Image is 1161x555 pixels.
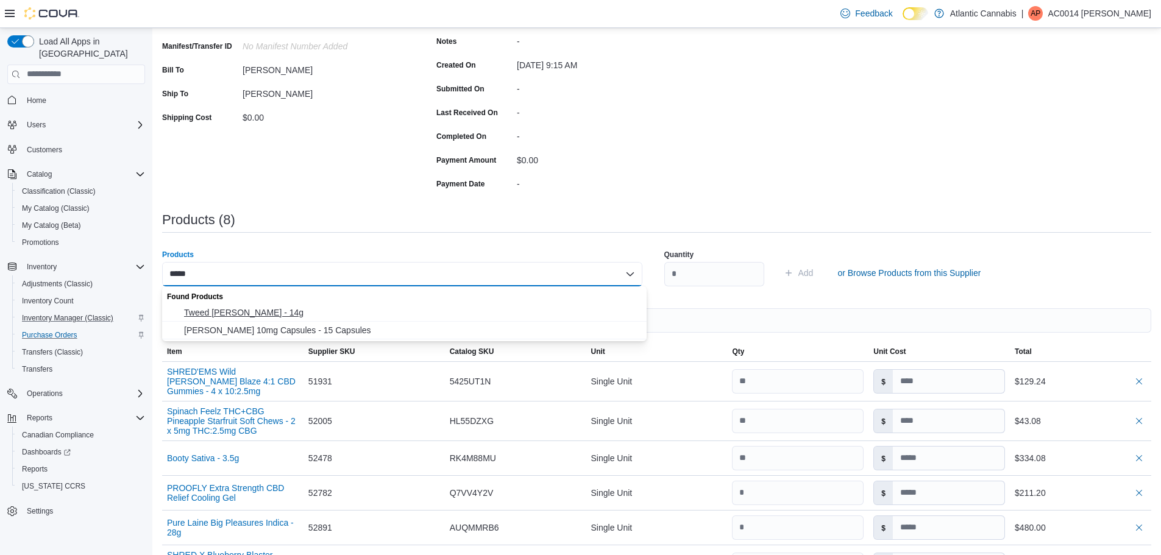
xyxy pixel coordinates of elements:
[450,520,499,535] span: AUQMMRB6
[162,342,304,361] button: Item
[22,221,81,230] span: My Catalog (Beta)
[22,203,90,213] span: My Catalog (Classic)
[22,464,48,474] span: Reports
[445,342,586,361] button: Catalog SKU
[586,515,728,540] div: Single Unit
[243,108,406,122] div: $0.00
[517,150,680,165] div: $0.00
[304,342,445,361] button: Supplier SKU
[12,292,150,309] button: Inventory Count
[17,201,94,216] a: My Catalog (Classic)
[868,342,1010,361] button: Unit Cost
[17,201,145,216] span: My Catalog (Classic)
[22,93,51,108] a: Home
[586,446,728,470] div: Single Unit
[1015,520,1146,535] div: $480.00
[1031,6,1040,21] span: AP
[17,428,99,442] a: Canadian Compliance
[1015,414,1146,428] div: $43.08
[12,217,150,234] button: My Catalog (Beta)
[17,362,145,376] span: Transfers
[12,309,150,327] button: Inventory Manager (Classic)
[12,200,150,217] button: My Catalog (Classic)
[17,428,145,442] span: Canadian Compliance
[2,258,150,275] button: Inventory
[162,322,647,339] button: Tweed Penelope 10mg Capsules - 15 Capsules
[517,174,680,189] div: -
[22,238,59,247] span: Promotions
[625,269,635,279] button: Close list of options
[517,55,680,70] div: [DATE] 9:15 AM
[17,311,118,325] a: Inventory Manager (Classic)
[24,7,79,19] img: Cova
[12,444,150,461] a: Dashboards
[2,91,150,109] button: Home
[450,374,491,389] span: 5425UT1N
[22,347,83,357] span: Transfers (Classic)
[17,277,98,291] a: Adjustments (Classic)
[22,386,68,401] button: Operations
[22,447,71,457] span: Dashboards
[436,84,485,94] label: Submitted On
[22,411,145,425] span: Reports
[167,406,299,436] button: Spinach Feelz THC+CBG Pineapple Starfruit Soft Chews - 2 x 5mg THC:2.5mg CBG
[2,141,150,158] button: Customers
[308,520,332,535] span: 52891
[27,96,46,105] span: Home
[798,267,814,279] span: Add
[17,462,52,476] a: Reports
[243,37,406,51] div: No Manifest Number added
[162,250,194,260] label: Products
[12,361,150,378] button: Transfers
[162,213,235,227] h3: Products (8)
[17,294,145,308] span: Inventory Count
[2,116,150,133] button: Users
[1010,342,1151,361] button: Total
[167,347,182,356] span: Item
[591,347,605,356] span: Unit
[162,304,647,322] button: Tweed Gorilla Berry - 14g
[167,483,299,503] button: PROOFLY Extra Strength CBD Relief Cooling Gel
[836,1,897,26] a: Feedback
[22,330,77,340] span: Purchase Orders
[732,347,744,356] span: Qty
[450,451,496,465] span: RK4M88MU
[308,414,332,428] span: 52005
[727,342,868,361] button: Qty
[22,503,145,518] span: Settings
[586,481,728,505] div: Single Unit
[17,479,90,493] a: [US_STATE] CCRS
[17,218,86,233] a: My Catalog (Beta)
[874,370,893,393] label: $
[308,347,355,356] span: Supplier SKU
[1015,374,1146,389] div: $129.24
[17,445,145,459] span: Dashboards
[17,277,145,291] span: Adjustments (Classic)
[837,267,981,279] span: or Browse Products from this Supplier
[308,374,332,389] span: 51931
[12,183,150,200] button: Classification (Classic)
[450,414,494,428] span: HL55DZXG
[17,345,88,359] a: Transfers (Classic)
[436,37,456,46] label: Notes
[243,60,406,75] div: [PERSON_NAME]
[308,486,332,500] span: 52782
[436,132,486,141] label: Completed On
[874,481,893,504] label: $
[22,364,52,374] span: Transfers
[17,328,145,342] span: Purchase Orders
[12,344,150,361] button: Transfers (Classic)
[517,79,680,94] div: -
[22,504,58,518] a: Settings
[1015,347,1032,356] span: Total
[874,516,893,539] label: $
[243,84,406,99] div: [PERSON_NAME]
[586,369,728,394] div: Single Unit
[17,445,76,459] a: Dashboards
[855,7,892,19] span: Feedback
[1028,6,1043,21] div: AC0014 Parsons Josh
[12,426,150,444] button: Canadian Compliance
[17,294,79,308] a: Inventory Count
[586,342,728,361] button: Unit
